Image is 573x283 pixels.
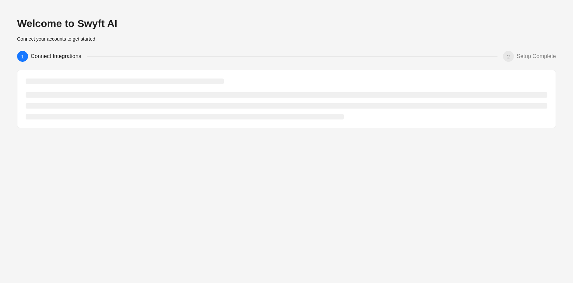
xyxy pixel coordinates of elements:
[31,51,87,62] div: Connect Integrations
[17,36,97,42] span: Connect your accounts to get started.
[517,51,556,62] div: Setup Complete
[21,54,24,59] span: 1
[17,17,556,30] h2: Welcome to Swyft AI
[507,54,510,59] span: 2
